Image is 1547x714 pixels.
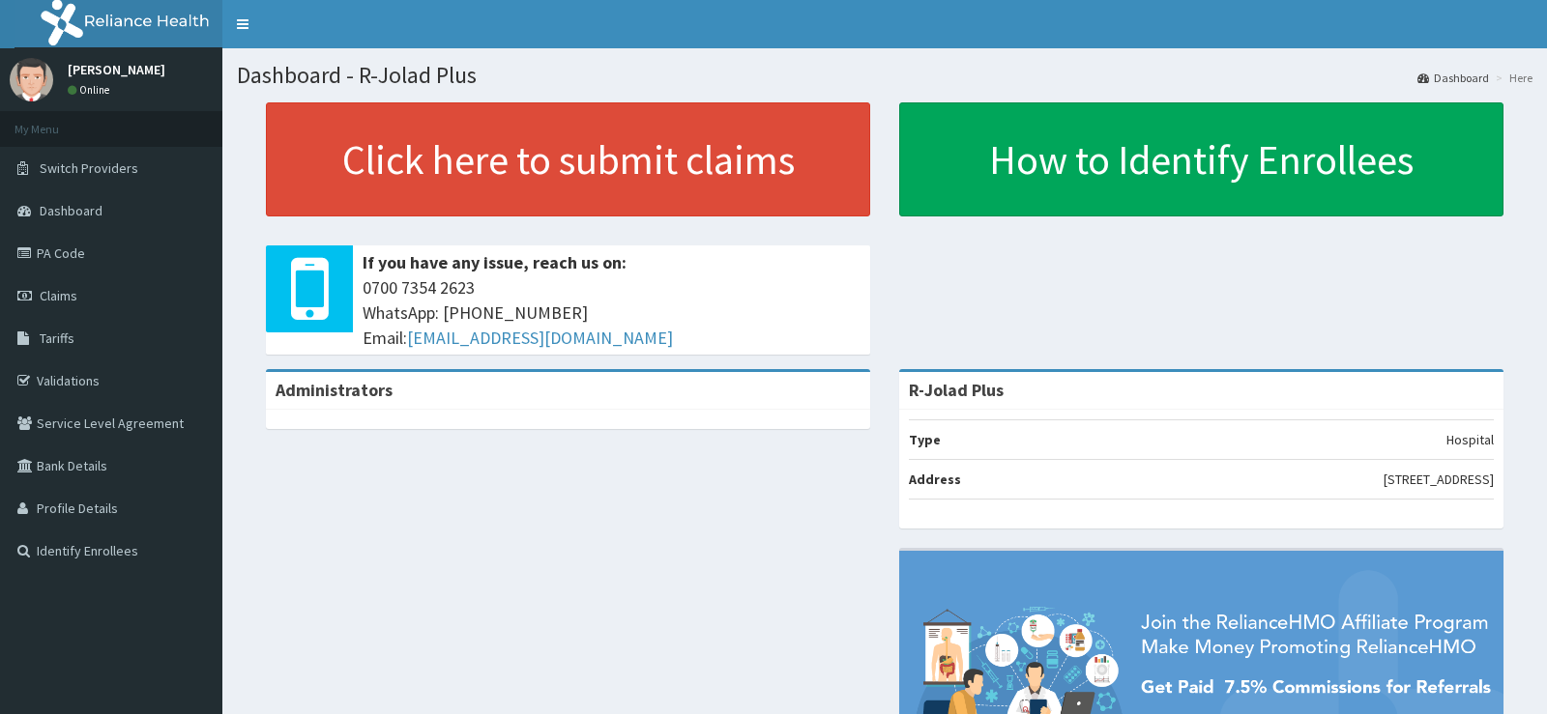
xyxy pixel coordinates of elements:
a: Dashboard [1417,70,1489,86]
li: Here [1491,70,1532,86]
b: Administrators [276,379,393,401]
span: Dashboard [40,202,102,219]
b: Address [909,471,961,488]
b: If you have any issue, reach us on: [363,251,627,273]
span: Claims [40,287,77,304]
a: Click here to submit claims [266,102,870,216]
span: 0700 7354 2623 WhatsApp: [PHONE_NUMBER] Email: [363,275,861,350]
span: Switch Providers [40,159,138,177]
p: Hospital [1446,430,1494,449]
a: [EMAIL_ADDRESS][DOMAIN_NAME] [407,327,673,349]
p: [PERSON_NAME] [68,63,165,76]
a: How to Identify Enrollees [899,102,1503,216]
b: Type [909,431,941,448]
h1: Dashboard - R-Jolad Plus [237,63,1532,88]
img: User Image [10,58,53,101]
strong: R-Jolad Plus [909,379,1004,401]
p: [STREET_ADDRESS] [1384,470,1494,489]
a: Online [68,83,114,97]
span: Tariffs [40,329,74,347]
